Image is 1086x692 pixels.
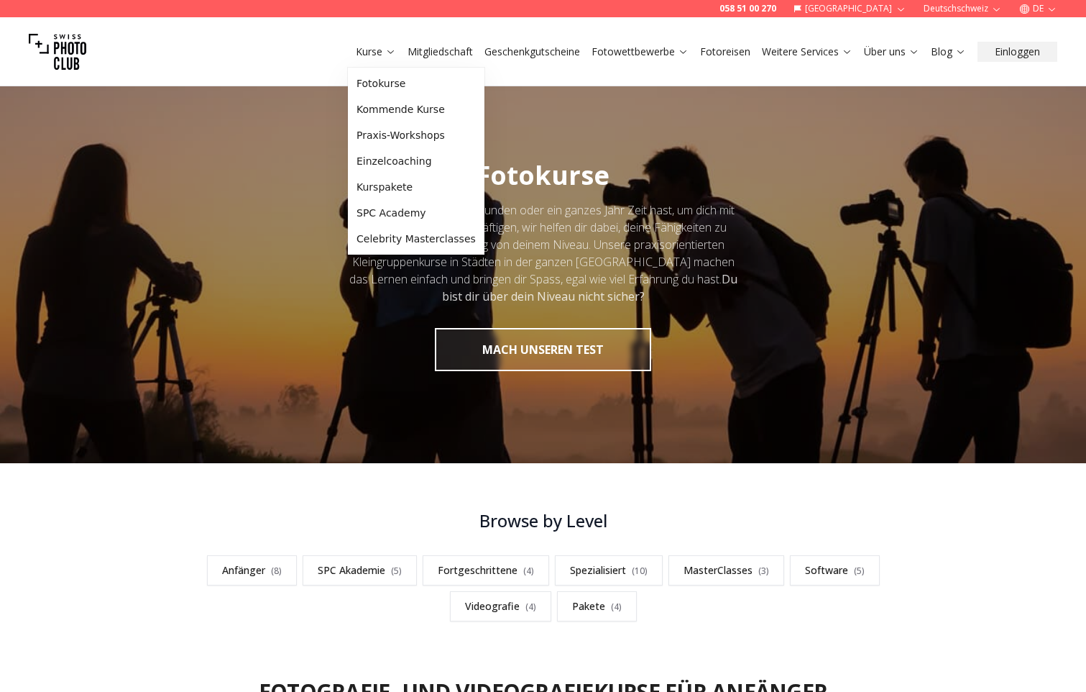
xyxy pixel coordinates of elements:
[523,565,534,577] span: ( 4 )
[391,565,402,577] span: ( 5 )
[694,42,756,62] button: Fotoreisen
[611,601,622,613] span: ( 4 )
[700,45,750,59] a: Fotoreisen
[348,201,739,305] div: Egal, ob du nur ein paar Stunden oder ein ganzes Jahr Zeit hast, um dich mit der Fotografie zu be...
[271,565,282,577] span: ( 8 )
[351,96,482,122] a: Kommende Kurse
[423,555,549,586] a: Fortgeschrittene(4)
[557,591,637,622] a: Pakete(4)
[586,42,694,62] button: Fotowettbewerbe
[351,148,482,174] a: Einzelcoaching
[29,23,86,81] img: Swiss photo club
[207,555,297,586] a: Anfänger(8)
[351,70,482,96] a: Fotokurse
[931,45,966,59] a: Blog
[758,565,769,577] span: ( 3 )
[756,42,858,62] button: Weitere Services
[351,174,482,200] a: Kurspakete
[525,601,536,613] span: ( 4 )
[925,42,972,62] button: Blog
[477,158,609,193] span: Fotokurse
[187,509,900,532] h3: Browse by Level
[555,555,663,586] a: Spezialisiert(10)
[408,45,473,59] a: Mitgliedschaft
[858,42,925,62] button: Über uns
[435,328,651,371] button: MACH UNSEREN TEST
[351,226,482,252] a: Celebrity Masterclasses
[351,122,482,148] a: Praxis-Workshops
[854,565,865,577] span: ( 5 )
[450,591,551,622] a: Videografie(4)
[350,42,402,62] button: Kurse
[484,45,580,59] a: Geschenkgutscheine
[632,565,648,577] span: ( 10 )
[356,45,396,59] a: Kurse
[592,45,689,59] a: Fotowettbewerbe
[719,3,776,14] a: 058 51 00 270
[977,42,1057,62] button: Einloggen
[762,45,852,59] a: Weitere Services
[479,42,586,62] button: Geschenkgutscheine
[790,555,880,586] a: Software(5)
[402,42,479,62] button: Mitgliedschaft
[864,45,919,59] a: Über uns
[303,555,417,586] a: SPC Akademie(5)
[351,200,482,226] a: SPC Academy
[668,555,784,586] a: MasterClasses(3)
